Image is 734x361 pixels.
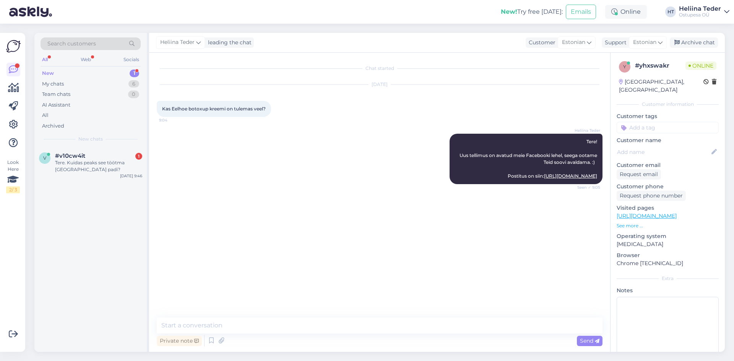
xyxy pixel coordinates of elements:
span: Send [580,337,599,344]
div: Team chats [42,91,70,98]
div: Look Here [6,159,20,193]
span: Seen ✓ 9:05 [572,185,600,190]
span: 9:04 [159,117,188,123]
div: Archive chat [670,37,718,48]
span: Search customers [47,40,96,48]
p: See more ... [617,222,719,229]
div: Request email [617,169,661,180]
div: HT [665,6,676,17]
div: Customer information [617,101,719,108]
span: Heliina Teder [572,128,600,133]
div: My chats [42,80,64,88]
div: Tere. Kuidas peaks see töötma [GEOGRAPHIC_DATA] padi? [55,159,142,173]
div: Chat started [157,65,602,72]
div: Private note [157,336,202,346]
span: Heliina Teder [160,38,195,47]
div: AI Assistant [42,101,70,109]
div: All [41,55,49,65]
div: Archived [42,122,64,130]
span: Online [685,62,716,70]
span: #v10cw4it [55,152,85,159]
p: Chrome [TECHNICAL_ID] [617,259,719,267]
div: Customer [526,39,555,47]
div: 0 [128,91,139,98]
div: All [42,112,49,119]
p: [MEDICAL_DATA] [617,240,719,248]
div: [DATE] [157,81,602,88]
div: 1 [130,70,139,77]
p: Browser [617,251,719,259]
a: [URL][DOMAIN_NAME] [544,173,597,179]
p: Customer name [617,136,719,144]
span: Kas Eelhoe botoxup kreemi on tulemas veel? [162,106,266,112]
div: leading the chat [205,39,252,47]
p: Visited pages [617,204,719,212]
div: 1 [135,153,142,160]
b: New! [501,8,517,15]
div: Request phone number [617,191,686,201]
div: Online [605,5,647,19]
p: Operating system [617,232,719,240]
p: Customer tags [617,112,719,120]
img: Askly Logo [6,39,21,53]
div: Extra [617,275,719,282]
input: Add a tag [617,122,719,133]
a: [URL][DOMAIN_NAME] [617,212,677,219]
span: Estonian [633,38,656,47]
div: # yhxswakr [635,61,685,70]
p: Customer email [617,161,719,169]
div: 6 [128,80,139,88]
p: Customer phone [617,183,719,191]
button: Emails [566,5,596,19]
div: [GEOGRAPHIC_DATA], [GEOGRAPHIC_DATA] [619,78,703,94]
div: 2 / 3 [6,186,20,193]
div: Web [79,55,93,65]
div: Ostupesa OÜ [679,12,721,18]
span: Estonian [562,38,585,47]
div: Support [602,39,627,47]
div: [DATE] 9:46 [120,173,142,179]
div: Try free [DATE]: [501,7,563,16]
p: Notes [617,287,719,295]
div: Socials [122,55,141,65]
span: New chats [78,136,103,142]
div: Heliina Teder [679,6,721,12]
span: v [43,155,46,161]
div: New [42,70,54,77]
span: y [623,64,626,70]
input: Add name [617,148,710,156]
a: Heliina TederOstupesa OÜ [679,6,729,18]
